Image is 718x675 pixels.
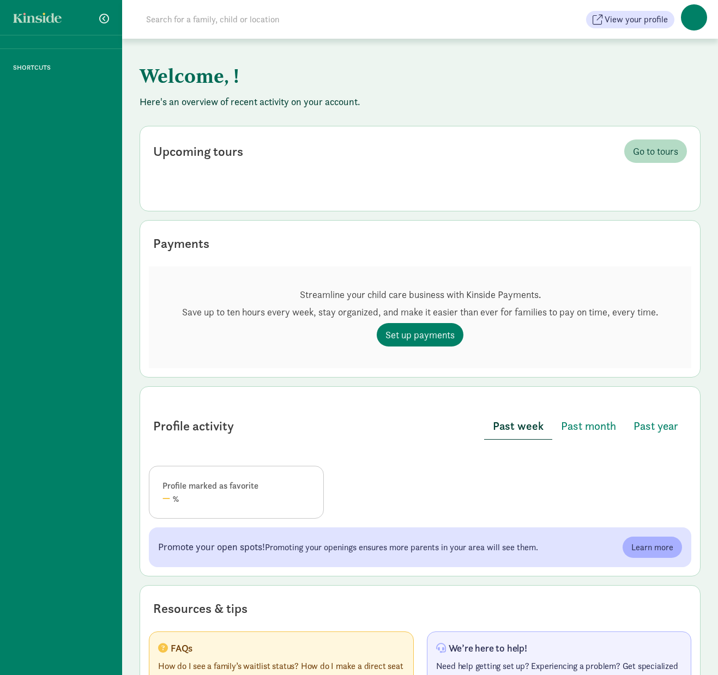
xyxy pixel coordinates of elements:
[449,642,527,654] p: We’re here to help!
[158,540,538,554] p: Promoting your openings ensures more parents in your area will see them.
[605,13,668,26] span: View your profile
[158,540,265,553] span: Promote your open spots!
[162,492,310,505] div: %
[623,537,682,558] a: Learn more
[182,288,658,301] p: Streamline your child care business with Kinside Payments.
[153,142,243,161] div: Upcoming tours
[484,413,552,440] button: Past week
[182,306,658,319] p: Save up to ten hours every week, stay organized, and make it easier than ever for families to pay...
[633,144,678,159] span: Go to tours
[633,417,678,435] span: Past year
[140,9,445,31] input: Search for a family, child or location
[552,413,625,439] button: Past month
[140,56,679,95] h1: Welcome, !
[153,599,248,618] div: Resources & tips
[631,541,673,554] span: Learn more
[140,95,701,108] p: Here's an overview of recent activity on your account.
[377,323,463,346] a: Set up payments
[561,417,616,435] span: Past month
[385,327,455,342] span: Set up payments
[493,417,544,435] span: Past week
[624,139,687,163] a: Go to tours
[153,416,234,436] div: Profile activity
[586,11,674,28] button: View your profile
[162,479,310,492] div: Profile marked as favorite
[171,642,192,654] p: FAQs
[625,413,687,439] button: Past year
[153,234,209,253] div: Payments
